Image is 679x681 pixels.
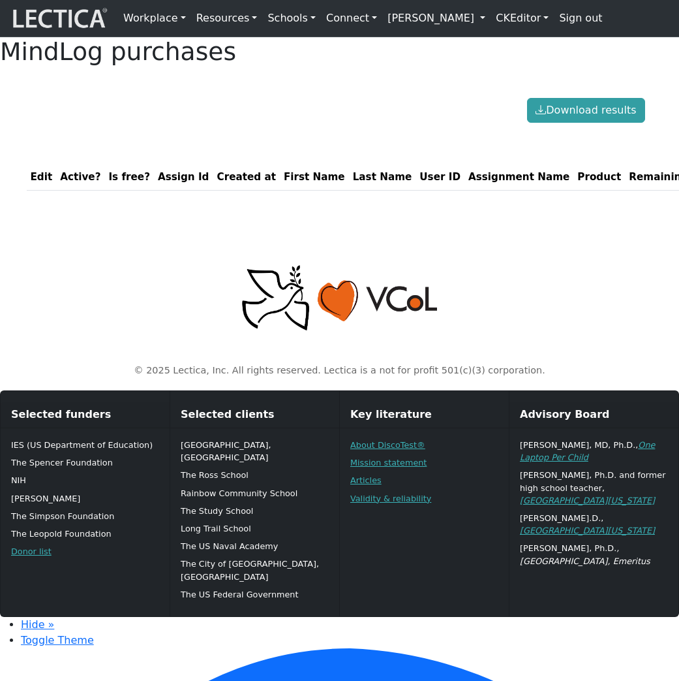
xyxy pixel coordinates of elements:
[11,456,159,469] p: The Spencer Foundation
[213,165,280,190] th: Created at
[321,5,382,31] a: Connect
[490,5,554,31] a: CKEditor
[191,5,263,31] a: Resources
[154,165,213,190] th: Assign Id
[349,165,416,190] th: Last Name
[520,542,668,567] p: [PERSON_NAME], Ph.D.
[350,458,427,467] a: Mission statement
[1,402,170,428] div: Selected funders
[527,98,644,123] button: Download results
[181,487,329,499] p: Rainbow Community School
[181,540,329,552] p: The US Naval Academy
[118,5,191,31] a: Workplace
[509,402,678,428] div: Advisory Board
[340,402,509,428] div: Key literature
[350,440,425,450] a: About DiscoTest®
[415,165,464,190] th: User ID
[56,165,104,190] th: Active?
[181,505,329,517] p: The Study School
[554,5,607,31] a: Sign out
[520,543,650,565] em: , [GEOGRAPHIC_DATA], Emeritus
[181,469,329,481] p: The Ross School
[181,588,329,601] p: The US Federal Government
[350,475,382,485] a: Articles
[520,512,668,537] p: [PERSON_NAME].D.,
[382,5,490,31] a: [PERSON_NAME]
[11,474,159,486] p: NIH
[520,496,655,505] a: [GEOGRAPHIC_DATA][US_STATE]
[10,6,108,31] img: lecticalive
[11,528,159,540] p: The Leopold Foundation
[11,510,159,522] p: The Simpson Foundation
[181,439,329,464] p: [GEOGRAPHIC_DATA], [GEOGRAPHIC_DATA]
[11,546,52,556] a: Donor list
[11,492,159,505] p: [PERSON_NAME]
[181,522,329,535] p: Long Trail School
[464,165,573,190] th: Assignment Name
[170,402,339,428] div: Selected clients
[21,618,54,631] a: Hide »
[104,165,154,190] th: Is free?
[520,439,668,464] p: [PERSON_NAME], MD, Ph.D.,
[573,165,625,190] th: Product
[350,494,431,503] a: Validity & reliability
[262,5,321,31] a: Schools
[11,439,159,451] p: IES (US Department of Education)
[520,469,668,507] p: [PERSON_NAME], Ph.D. and former high school teacher,
[181,558,329,582] p: The City of [GEOGRAPHIC_DATA], [GEOGRAPHIC_DATA]
[27,165,57,190] th: Edit
[35,364,645,378] p: © 2025 Lectica, Inc. All rights reserved. Lectica is a not for profit 501(c)(3) corporation.
[239,264,440,332] img: Peace, love, VCoL
[280,165,349,190] th: First Name
[520,526,655,535] a: [GEOGRAPHIC_DATA][US_STATE]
